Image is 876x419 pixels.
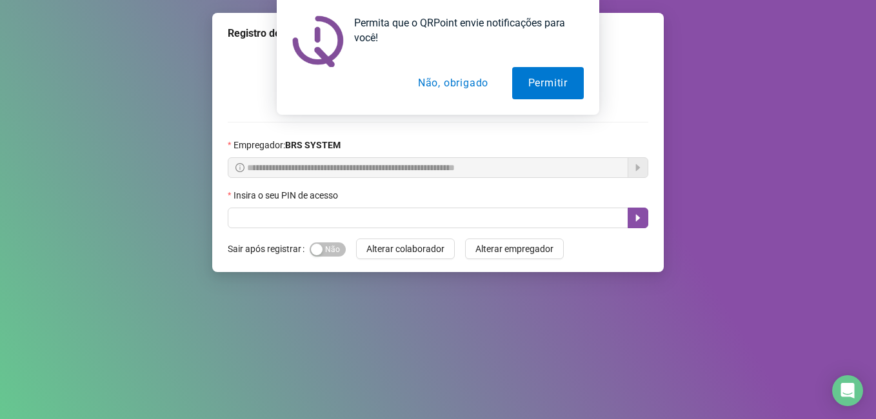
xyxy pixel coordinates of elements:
img: notification icon [292,15,344,67]
label: Sair após registrar [228,239,310,259]
button: Alterar empregador [465,239,564,259]
strong: BRS SYSTEM [285,140,341,150]
label: Insira o seu PIN de acesso [228,188,346,202]
button: Alterar colaborador [356,239,455,259]
span: Alterar empregador [475,242,553,256]
span: Empregador : [234,138,341,152]
button: Não, obrigado [402,67,504,99]
span: caret-right [633,213,643,223]
div: Permita que o QRPoint envie notificações para você! [344,15,584,45]
div: Open Intercom Messenger [832,375,863,406]
span: Alterar colaborador [366,242,444,256]
button: Permitir [512,67,584,99]
span: info-circle [235,163,244,172]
